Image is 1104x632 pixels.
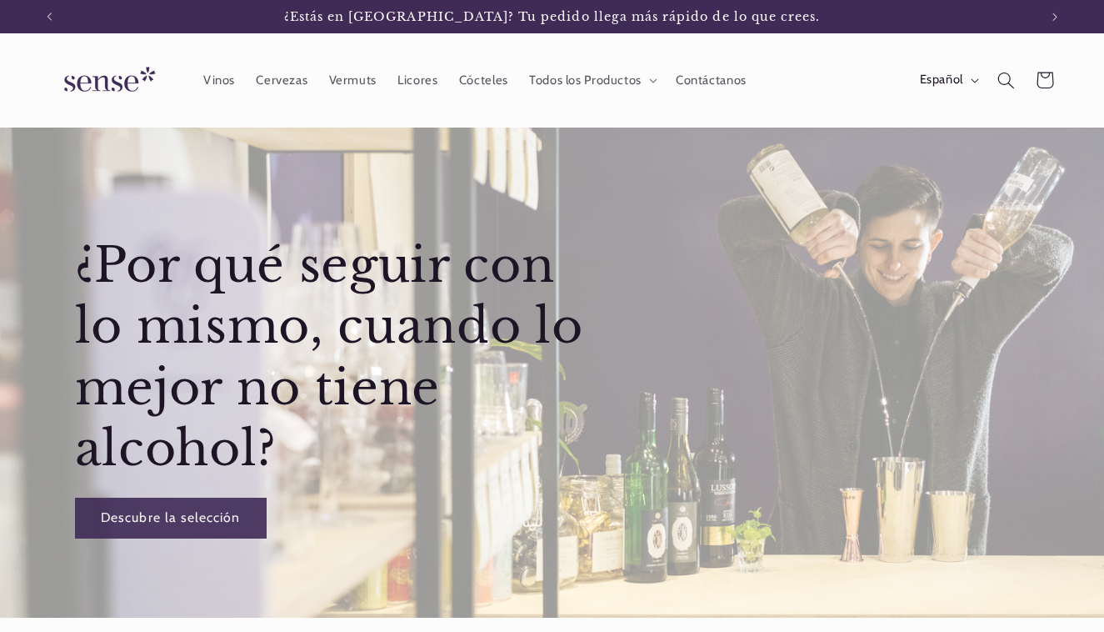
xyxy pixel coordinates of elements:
span: Vinos [203,73,235,88]
span: Contáctanos [676,73,747,88]
button: Español [909,63,987,97]
summary: Todos los Productos [518,62,665,98]
span: Licores [397,73,437,88]
a: Contáctanos [665,62,757,98]
h2: ¿Por qué seguir con lo mismo, cuando lo mejor no tiene alcohol? [74,235,608,480]
span: Cócteles [459,73,508,88]
a: Cócteles [448,62,518,98]
a: Descubre la selección [74,498,266,539]
span: Vermuts [329,73,377,88]
span: ¿Estás en [GEOGRAPHIC_DATA]? Tu pedido llega más rápido de lo que crees. [284,9,821,24]
span: Español [920,71,963,89]
span: Cervezas [256,73,307,88]
a: Cervezas [246,62,318,98]
summary: Búsqueda [987,61,1025,99]
img: Sense [44,57,169,104]
a: Vermuts [318,62,387,98]
span: Todos los Productos [529,73,642,88]
a: Sense [37,50,176,111]
a: Licores [387,62,449,98]
a: Vinos [192,62,245,98]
